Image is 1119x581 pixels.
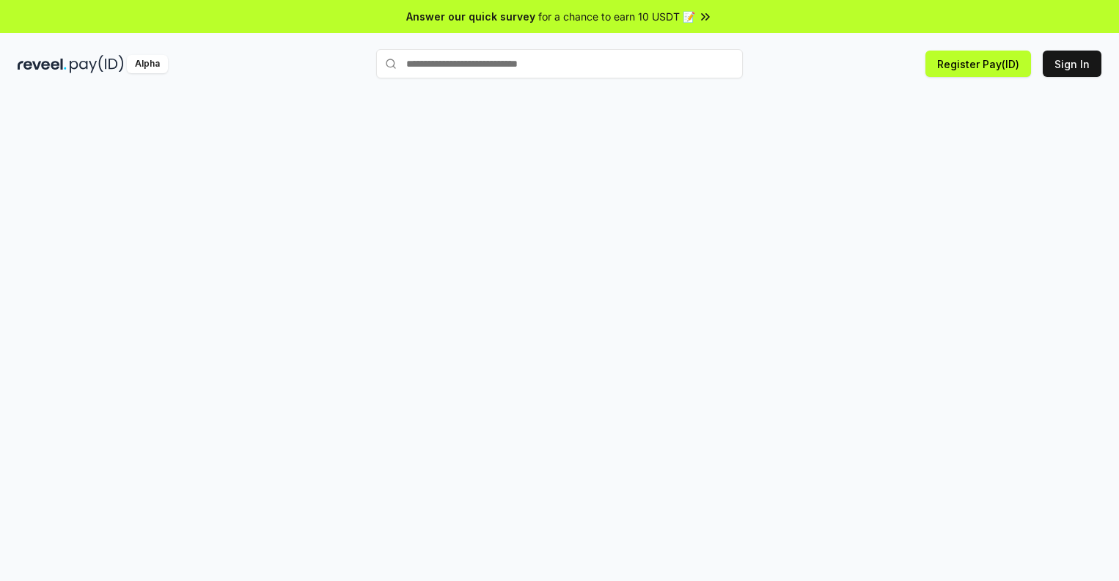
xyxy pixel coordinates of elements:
[127,55,168,73] div: Alpha
[18,55,67,73] img: reveel_dark
[538,9,695,24] span: for a chance to earn 10 USDT 📝
[925,51,1031,77] button: Register Pay(ID)
[1043,51,1101,77] button: Sign In
[406,9,535,24] span: Answer our quick survey
[70,55,124,73] img: pay_id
